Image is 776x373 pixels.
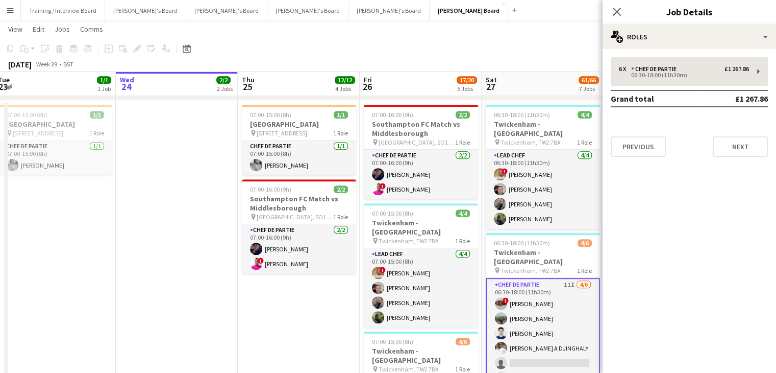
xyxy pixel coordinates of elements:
[603,25,776,49] div: Roles
[240,81,255,92] span: 25
[494,239,550,247] span: 06:30-18:00 (11h30m)
[486,150,600,229] app-card-role: Lead Chef4/406:30-18:00 (11h30m)![PERSON_NAME][PERSON_NAME][PERSON_NAME][PERSON_NAME]
[242,105,356,175] div: 07:00-15:00 (8h)1/1[GEOGRAPHIC_DATA] [STREET_ADDRESS]1 RoleChef de Partie1/107:00-15:00 (8h)[PERS...
[334,185,348,193] span: 2/2
[457,76,477,84] span: 17/20
[500,138,561,146] span: Twickenham, TW2 7BA
[724,65,749,73] div: £1 267.86
[455,138,470,146] span: 1 Role
[603,5,776,18] h3: Job Details
[430,1,508,20] button: [PERSON_NAME] Board
[578,111,592,119] span: 4/4
[242,141,356,175] app-card-role: Chef de Partie1/107:00-15:00 (8h)[PERSON_NAME]
[486,248,600,266] h3: Twickenham - [GEOGRAPHIC_DATA]
[33,25,44,34] span: Edit
[500,267,561,274] span: Twickenham, TW2 7BA
[257,213,333,221] span: [GEOGRAPHIC_DATA], SO14 5FP
[611,90,704,107] td: Grand total
[76,22,107,36] a: Comms
[333,213,348,221] span: 1 Role
[267,1,348,20] button: [PERSON_NAME]'s Board
[6,111,47,119] span: 07:00-15:00 (8h)
[364,248,478,328] app-card-role: Lead Chef4/407:00-15:00 (8h)![PERSON_NAME][PERSON_NAME][PERSON_NAME][PERSON_NAME]
[713,136,768,157] button: Next
[13,129,63,137] span: [STREET_ADDRESS]
[217,85,233,92] div: 2 Jobs
[362,81,372,92] span: 26
[242,75,255,84] span: Thu
[118,81,134,92] span: 24
[120,75,134,84] span: Wed
[257,129,307,137] span: [STREET_ADDRESS]
[502,168,508,174] span: !
[250,111,291,119] span: 07:00-15:00 (8h)
[577,138,592,146] span: 1 Role
[372,338,413,345] span: 07:00-15:00 (8h)
[455,237,470,245] span: 1 Role
[97,76,111,84] span: 1/1
[619,73,749,78] div: 06:30-18:00 (11h30m)
[704,90,768,107] td: £1 267.86
[63,60,73,68] div: BST
[258,258,264,264] span: !
[364,346,478,365] h3: Twickenham - [GEOGRAPHIC_DATA]
[8,25,22,34] span: View
[455,365,470,373] span: 1 Role
[372,209,413,217] span: 07:00-15:00 (8h)
[457,85,477,92] div: 5 Jobs
[51,22,74,36] a: Jobs
[380,267,386,273] span: !
[21,1,105,20] button: Training / Interview Board
[486,105,600,229] div: 06:30-18:00 (11h30m)4/4Twickenham - [GEOGRAPHIC_DATA] Twickenham, TW2 7BA1 RoleLead Chef4/406:30-...
[611,136,666,157] button: Previous
[619,65,631,73] div: 6 x
[364,75,372,84] span: Fri
[379,138,455,146] span: [GEOGRAPHIC_DATA], SO14 5FP
[348,1,430,20] button: [PERSON_NAME]'s Board
[186,1,267,20] button: [PERSON_NAME]'s Board
[97,85,111,92] div: 1 Job
[216,76,231,84] span: 2/2
[579,76,599,84] span: 61/66
[335,76,355,84] span: 12/12
[90,111,104,119] span: 1/1
[577,267,592,274] span: 1 Role
[334,111,348,119] span: 1/1
[335,85,355,92] div: 4 Jobs
[456,111,470,119] span: 2/2
[578,239,592,247] span: 4/6
[364,218,478,237] h3: Twickenham - [GEOGRAPHIC_DATA]
[372,111,413,119] span: 07:00-16:00 (9h)
[29,22,48,36] a: Edit
[242,224,356,274] app-card-role: Chef de Partie2/207:00-16:00 (9h)[PERSON_NAME]![PERSON_NAME]
[364,105,478,199] app-job-card: 07:00-16:00 (9h)2/2Southampton FC Match vs Middlesborough [GEOGRAPHIC_DATA], SO14 5FP1 RoleChef d...
[494,111,550,119] span: 06:30-18:00 (11h30m)
[379,365,439,373] span: Twickenham, TW2 7BA
[456,209,470,217] span: 4/4
[364,150,478,199] app-card-role: Chef de Partie2/207:00-16:00 (9h)[PERSON_NAME]![PERSON_NAME]
[631,65,681,73] div: Chef de Partie
[89,129,104,137] span: 1 Role
[484,81,497,92] span: 27
[242,194,356,213] h3: Southampton FC Match vs Middlesborough
[105,1,186,20] button: [PERSON_NAME]'s Board
[8,59,32,69] div: [DATE]
[34,60,59,68] span: Week 39
[486,120,600,138] h3: Twickenham - [GEOGRAPHIC_DATA]
[250,185,291,193] span: 07:00-16:00 (9h)
[80,25,103,34] span: Comms
[364,120,478,138] h3: Southampton FC Match vs Middlesborough
[456,338,470,345] span: 4/6
[242,120,356,129] h3: [GEOGRAPHIC_DATA]
[333,129,348,137] span: 1 Role
[4,22,27,36] a: View
[364,203,478,328] app-job-card: 07:00-15:00 (8h)4/4Twickenham - [GEOGRAPHIC_DATA] Twickenham, TW2 7BA1 RoleLead Chef4/407:00-15:0...
[242,179,356,274] app-job-card: 07:00-16:00 (9h)2/2Southampton FC Match vs Middlesborough [GEOGRAPHIC_DATA], SO14 5FP1 RoleChef d...
[380,183,386,189] span: !
[579,85,598,92] div: 7 Jobs
[486,75,497,84] span: Sat
[503,297,509,304] span: !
